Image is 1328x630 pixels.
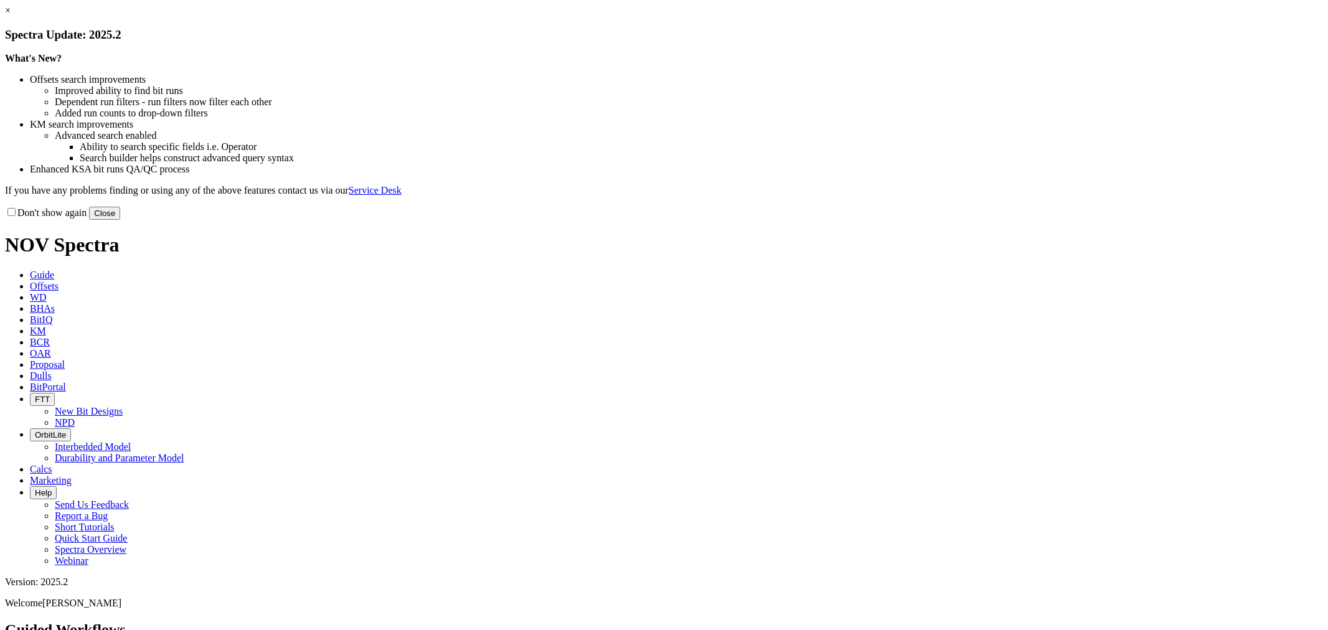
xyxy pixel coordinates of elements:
span: FTT [35,395,50,404]
span: Offsets [30,281,59,291]
p: If you have any problems finding or using any of the above features contact us via our [5,185,1323,196]
a: Interbedded Model [55,441,131,452]
p: Welcome [5,598,1323,609]
label: Don't show again [5,207,87,218]
a: Short Tutorials [55,522,115,532]
span: Proposal [30,359,65,370]
li: KM search improvements [30,119,1323,130]
span: Guide [30,270,54,280]
li: Dependent run filters - run filters now filter each other [55,96,1323,108]
h3: Spectra Update: 2025.2 [5,28,1323,42]
div: Version: 2025.2 [5,576,1323,588]
span: KM [30,326,46,336]
a: Send Us Feedback [55,499,129,510]
li: Enhanced KSA bit runs QA/QC process [30,164,1323,175]
a: NPD [55,417,75,428]
li: Improved ability to find bit runs [55,85,1323,96]
li: Advanced search enabled [55,130,1323,141]
span: WD [30,292,47,303]
span: BHAs [30,303,55,314]
li: Ability to search specific fields i.e. Operator [80,141,1323,153]
span: Help [35,488,52,497]
a: Durability and Parameter Model [55,453,184,463]
button: Close [89,207,120,220]
span: OAR [30,348,51,359]
a: Report a Bug [55,510,108,521]
h1: NOV Spectra [5,233,1323,256]
span: Dulls [30,370,52,381]
span: BitIQ [30,314,52,325]
li: Search builder helps construct advanced query syntax [80,153,1323,164]
span: BitPortal [30,382,66,392]
span: Calcs [30,464,52,474]
a: × [5,5,11,16]
a: Webinar [55,555,88,566]
strong: What's New? [5,53,62,63]
a: Quick Start Guide [55,533,127,543]
li: Added run counts to drop-down filters [55,108,1323,119]
a: Service Desk [349,185,402,195]
span: BCR [30,337,50,347]
span: [PERSON_NAME] [42,598,121,608]
a: Spectra Overview [55,544,126,555]
span: OrbitLite [35,430,66,440]
a: New Bit Designs [55,406,123,416]
input: Don't show again [7,208,16,216]
li: Offsets search improvements [30,74,1323,85]
span: Marketing [30,475,72,486]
